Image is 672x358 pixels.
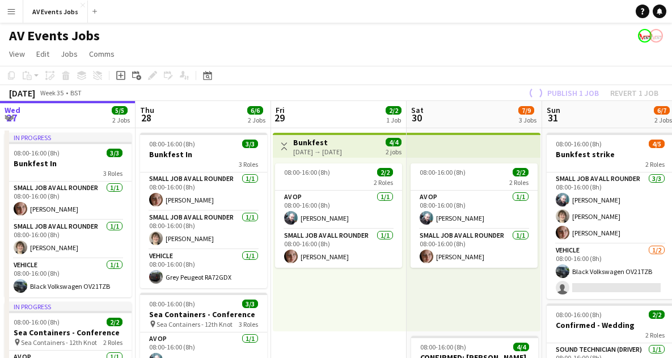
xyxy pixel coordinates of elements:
[70,89,82,97] div: BST
[5,259,132,297] app-card-role: Vehicle1/108:00-16:00 (8h)Black Volkswagen OV21TZB
[654,116,672,124] div: 2 Jobs
[411,163,538,268] app-job-card: 08:00-16:00 (8h)2/22 RolesAV Op1/108:00-16:00 (8h)[PERSON_NAME]Small Job AV All Rounder1/108:00-1...
[649,310,665,319] span: 2/2
[138,111,154,124] span: 28
[654,106,670,115] span: 6/7
[411,105,424,115] span: Sat
[284,168,330,176] span: 08:00-16:00 (8h)
[638,29,652,43] app-user-avatar: Liam O'Brien
[112,116,130,124] div: 2 Jobs
[9,87,35,99] div: [DATE]
[547,105,560,115] span: Sun
[409,111,424,124] span: 30
[275,163,402,268] app-job-card: 08:00-16:00 (8h)2/22 RolesAV Op1/108:00-16:00 (8h)[PERSON_NAME]Small Job AV All Rounder1/108:00-1...
[293,137,342,148] h3: Bunkfest
[374,178,393,187] span: 2 Roles
[5,158,132,169] h3: Bunkfest In
[556,140,602,148] span: 08:00-16:00 (8h)
[23,1,88,23] button: AV Events Jobs
[5,47,29,61] a: View
[386,106,401,115] span: 2/2
[32,47,54,61] a: Edit
[556,310,602,319] span: 08:00-16:00 (8h)
[509,178,529,187] span: 2 Roles
[649,140,665,148] span: 4/5
[9,27,100,44] h1: AV Events Jobs
[293,148,342,156] div: [DATE] → [DATE]
[140,149,267,159] h3: Bunkfest In
[140,211,267,250] app-card-role: Small Job AV All Rounder1/108:00-16:00 (8h)[PERSON_NAME]
[61,49,78,59] span: Jobs
[140,309,267,319] h3: Sea Containers - Conference
[3,111,20,124] span: 27
[248,116,265,124] div: 2 Jobs
[140,250,267,288] app-card-role: Vehicle1/108:00-16:00 (8h)Grey Peugeot RA72GDX
[9,49,25,59] span: View
[84,47,119,61] a: Comms
[276,105,285,115] span: Fri
[5,133,132,142] div: In progress
[5,302,132,311] div: In progress
[5,327,132,338] h3: Sea Containers - Conference
[140,172,267,211] app-card-role: Small Job AV All Rounder1/108:00-16:00 (8h)[PERSON_NAME]
[386,138,401,146] span: 4/4
[411,229,538,268] app-card-role: Small Job AV All Rounder1/108:00-16:00 (8h)[PERSON_NAME]
[513,343,529,351] span: 4/4
[275,229,402,268] app-card-role: Small Job AV All Rounder1/108:00-16:00 (8h)[PERSON_NAME]
[103,169,122,178] span: 3 Roles
[14,318,60,326] span: 08:00-16:00 (8h)
[103,338,122,347] span: 2 Roles
[247,106,263,115] span: 6/6
[149,140,195,148] span: 08:00-16:00 (8h)
[5,182,132,220] app-card-role: Small Job AV All Rounder1/108:00-16:00 (8h)[PERSON_NAME]
[645,160,665,169] span: 2 Roles
[140,133,267,288] app-job-card: 08:00-16:00 (8h)3/3Bunkfest In3 RolesSmall Job AV All Rounder1/108:00-16:00 (8h)[PERSON_NAME]Smal...
[420,343,466,351] span: 08:00-16:00 (8h)
[386,116,401,124] div: 1 Job
[112,106,128,115] span: 5/5
[242,140,258,148] span: 3/3
[411,191,538,229] app-card-role: AV Op1/108:00-16:00 (8h)[PERSON_NAME]
[513,168,529,176] span: 2/2
[645,331,665,339] span: 2 Roles
[377,168,393,176] span: 2/2
[239,320,258,328] span: 3 Roles
[5,220,132,259] app-card-role: Small Job AV All Rounder1/108:00-16:00 (8h)[PERSON_NAME]
[420,168,466,176] span: 08:00-16:00 (8h)
[386,146,401,156] div: 2 jobs
[239,160,258,169] span: 3 Roles
[107,318,122,326] span: 2/2
[519,116,536,124] div: 3 Jobs
[37,89,66,97] span: Week 35
[107,149,122,157] span: 3/3
[89,49,115,59] span: Comms
[649,29,663,43] app-user-avatar: Liam O'Brien
[149,300,195,308] span: 08:00-16:00 (8h)
[274,111,285,124] span: 29
[21,338,97,347] span: Sea Containers - 12th Knot
[5,105,20,115] span: Wed
[545,111,560,124] span: 31
[140,105,154,115] span: Thu
[242,300,258,308] span: 3/3
[275,191,402,229] app-card-role: AV Op1/108:00-16:00 (8h)[PERSON_NAME]
[5,133,132,297] app-job-card: In progress08:00-16:00 (8h)3/3Bunkfest In3 RolesSmall Job AV All Rounder1/108:00-16:00 (8h)[PERSO...
[14,149,60,157] span: 08:00-16:00 (8h)
[518,106,534,115] span: 7/9
[157,320,233,328] span: Sea Containers - 12th Knot
[56,47,82,61] a: Jobs
[36,49,49,59] span: Edit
